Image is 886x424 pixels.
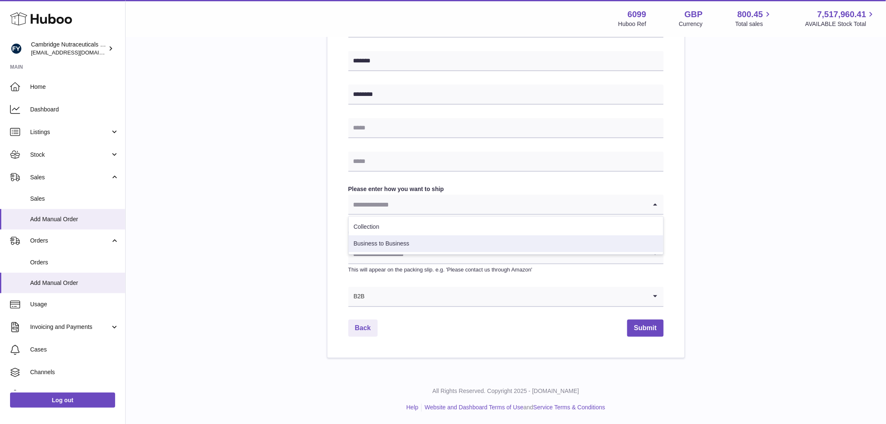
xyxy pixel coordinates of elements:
span: [EMAIL_ADDRESS][DOMAIN_NAME] [31,49,123,56]
label: Please enter how you want to ship [348,185,664,193]
span: Add Manual Order [30,279,119,287]
span: Listings [30,128,110,136]
div: Cambridge Nutraceuticals Ltd [31,41,106,57]
a: 7,517,960.41 AVAILABLE Stock Total [805,9,876,28]
a: Website and Dashboard Terms of Use [425,404,523,411]
li: Collection [349,219,663,235]
span: Sales [30,195,119,203]
span: Stock [30,151,110,159]
div: Huboo Ref [618,20,646,28]
img: internalAdmin-6099@internal.huboo.com [10,42,23,55]
li: Business to Business [349,235,663,252]
span: Invoicing and Payments [30,323,110,331]
p: This will appear on the packing slip. e.g. 'Please contact us through Amazon' [348,266,664,274]
strong: 6099 [628,9,646,20]
span: Channels [30,368,119,376]
input: Search for option [365,287,647,306]
span: AVAILABLE Stock Total [805,20,876,28]
button: Submit [627,320,663,337]
div: Search for option [348,195,664,215]
p: All Rights Reserved. Copyright 2025 - [DOMAIN_NAME] [132,388,879,396]
span: Cases [30,346,119,354]
a: Back [348,320,378,337]
div: Search for option [348,244,664,264]
div: Search for option [348,287,664,307]
span: 7,517,960.41 [817,9,866,20]
strong: GBP [685,9,703,20]
span: Add Manual Order [30,215,119,223]
div: Currency [679,20,703,28]
span: Dashboard [30,106,119,114]
span: B2B [348,287,365,306]
span: Orders [30,237,110,245]
span: Orders [30,259,119,266]
li: and [422,404,605,412]
a: 800.45 Total sales [735,9,773,28]
input: Search for option [348,195,647,214]
span: Home [30,83,119,91]
span: Usage [30,300,119,308]
a: Help [407,404,419,411]
span: 800.45 [737,9,763,20]
a: Service Terms & Conditions [533,404,605,411]
span: Sales [30,173,110,181]
span: Total sales [735,20,773,28]
a: Log out [10,393,115,408]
